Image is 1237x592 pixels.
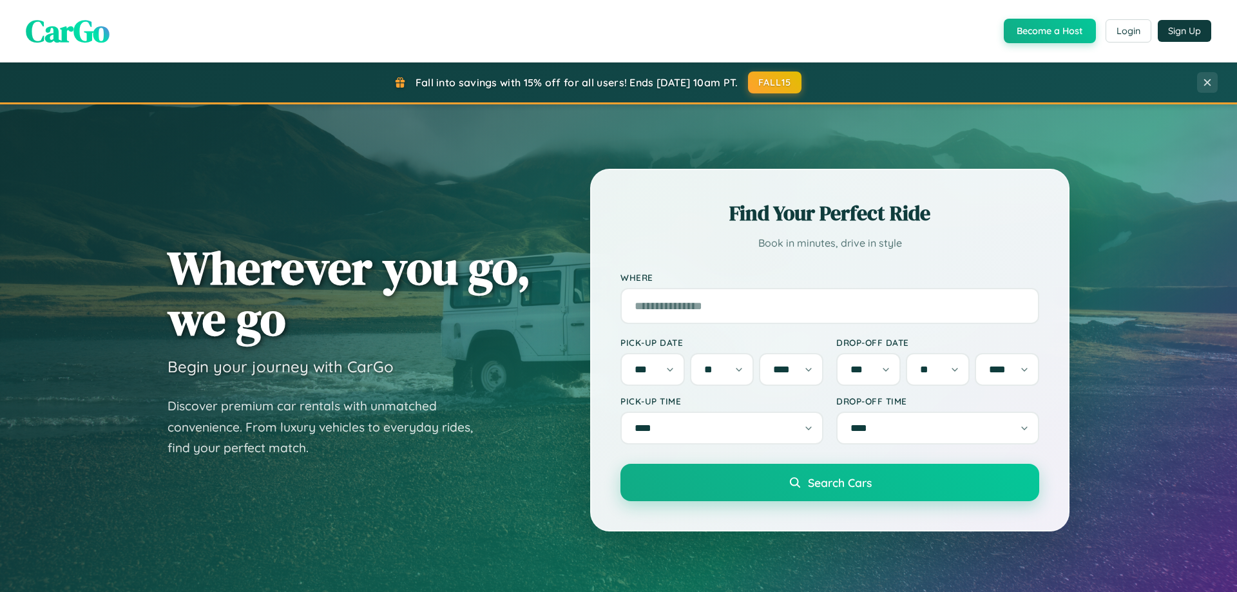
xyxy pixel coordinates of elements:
button: FALL15 [748,72,802,93]
button: Search Cars [620,464,1039,501]
label: Pick-up Time [620,396,823,406]
button: Login [1106,19,1151,43]
p: Discover premium car rentals with unmatched convenience. From luxury vehicles to everyday rides, ... [168,396,490,459]
label: Drop-off Date [836,337,1039,348]
span: CarGo [26,10,110,52]
label: Drop-off Time [836,396,1039,406]
span: Search Cars [808,475,872,490]
h3: Begin your journey with CarGo [168,357,394,376]
label: Pick-up Date [620,337,823,348]
label: Where [620,272,1039,283]
h1: Wherever you go, we go [168,242,531,344]
button: Become a Host [1004,19,1096,43]
span: Fall into savings with 15% off for all users! Ends [DATE] 10am PT. [416,76,738,89]
p: Book in minutes, drive in style [620,234,1039,253]
h2: Find Your Perfect Ride [620,199,1039,227]
button: Sign Up [1158,20,1211,42]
